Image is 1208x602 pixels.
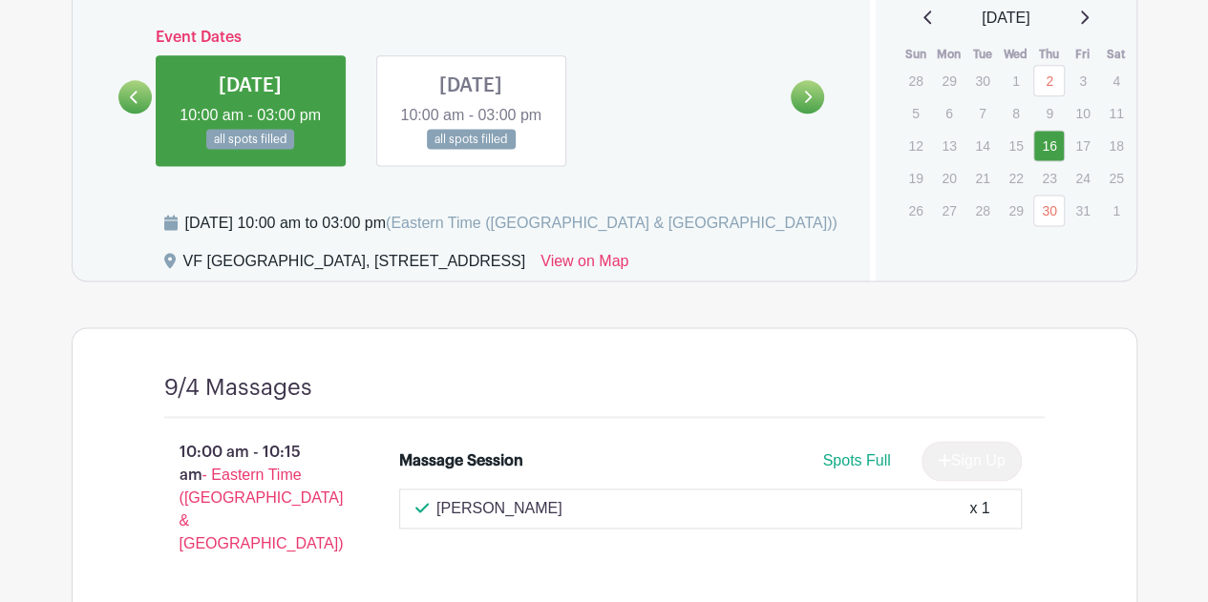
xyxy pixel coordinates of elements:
th: Thu [1032,45,1066,64]
p: 13 [933,131,964,160]
h6: Event Dates [152,29,792,47]
p: 17 [1067,131,1098,160]
p: 5 [900,98,931,128]
div: VF [GEOGRAPHIC_DATA], [STREET_ADDRESS] [183,250,526,280]
div: x 1 [969,497,989,520]
p: 10:00 am - 10:15 am [134,433,370,563]
span: - Eastern Time ([GEOGRAPHIC_DATA] & [GEOGRAPHIC_DATA]) [180,467,344,551]
p: 19 [900,163,931,193]
p: 31 [1067,196,1098,225]
a: 30 [1033,195,1065,226]
p: 21 [966,163,998,193]
div: Massage Session [399,449,523,472]
p: 30 [966,66,998,95]
p: 23 [1033,163,1065,193]
th: Wed [999,45,1032,64]
a: View on Map [540,250,628,280]
a: 16 [1033,130,1065,161]
a: 2 [1033,65,1065,96]
p: 24 [1067,163,1098,193]
th: Sun [899,45,932,64]
p: 26 [900,196,931,225]
th: Tue [965,45,999,64]
p: 18 [1100,131,1132,160]
p: 3 [1067,66,1098,95]
p: 11 [1100,98,1132,128]
div: [DATE] 10:00 am to 03:00 pm [185,212,837,235]
p: 12 [900,131,931,160]
p: 9 [1033,98,1065,128]
p: 7 [966,98,998,128]
p: 25 [1100,163,1132,193]
p: 29 [933,66,964,95]
p: [PERSON_NAME] [436,497,562,520]
p: 22 [1000,163,1031,193]
p: 14 [966,131,998,160]
p: 28 [900,66,931,95]
span: Spots Full [822,452,890,468]
p: 20 [933,163,964,193]
p: 10 [1067,98,1098,128]
p: 1 [1000,66,1031,95]
h4: 9/4 Massages [164,374,312,402]
th: Mon [932,45,965,64]
th: Sat [1099,45,1133,64]
th: Fri [1066,45,1099,64]
p: 1 [1100,196,1132,225]
p: 29 [1000,196,1031,225]
p: 28 [966,196,998,225]
span: [DATE] [982,7,1029,30]
p: 8 [1000,98,1031,128]
p: 27 [933,196,964,225]
span: (Eastern Time ([GEOGRAPHIC_DATA] & [GEOGRAPHIC_DATA])) [386,215,837,231]
p: 15 [1000,131,1031,160]
p: 6 [933,98,964,128]
p: 4 [1100,66,1132,95]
